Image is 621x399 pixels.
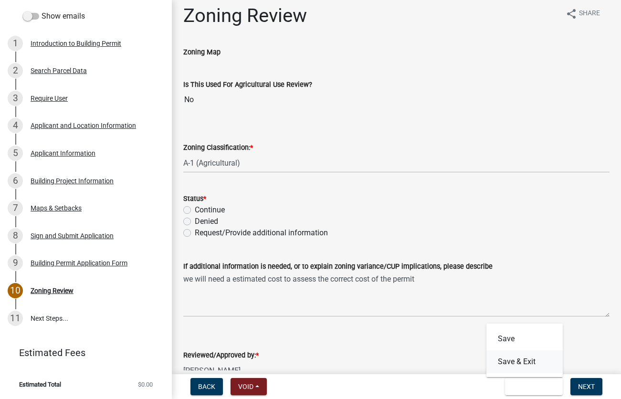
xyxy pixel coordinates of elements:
[8,146,23,161] div: 5
[231,378,267,395] button: Void
[31,95,68,102] div: Require User
[31,178,114,184] div: Building Project Information
[8,118,23,133] div: 4
[195,227,328,239] label: Request/Provide additional information
[486,324,563,377] div: Save & Exit
[31,150,95,157] div: Applicant Information
[570,378,602,395] button: Next
[198,383,215,390] span: Back
[195,216,218,227] label: Denied
[505,378,563,395] button: Save & Exit
[8,283,23,298] div: 10
[486,350,563,373] button: Save & Exit
[8,311,23,326] div: 11
[31,122,136,129] div: Applicant and Location Information
[31,260,127,266] div: Building Permit Application Form
[8,200,23,216] div: 7
[486,327,563,350] button: Save
[8,63,23,78] div: 2
[183,145,253,151] label: Zoning Classification:
[183,4,307,27] h1: Zoning Review
[190,378,223,395] button: Back
[31,232,114,239] div: Sign and Submit Application
[183,196,206,202] label: Status
[8,255,23,271] div: 9
[8,228,23,243] div: 8
[19,381,61,388] span: Estimated Total
[8,173,23,189] div: 6
[31,40,121,47] div: Introduction to Building Permit
[31,67,87,74] div: Search Parcel Data
[195,204,225,216] label: Continue
[183,82,312,88] label: Is This Used For Agricultural Use Review?
[558,4,608,23] button: shareShare
[138,381,153,388] span: $0.00
[183,49,221,56] label: Zoning Map
[238,383,253,390] span: Void
[8,343,157,362] a: Estimated Fees
[183,263,493,270] label: If additional information is needed, or to explain zoning variance/CUP implications, please describe
[513,383,549,390] span: Save & Exit
[566,8,577,20] i: share
[31,205,82,211] div: Maps & Setbacks
[8,36,23,51] div: 1
[579,8,600,20] span: Share
[31,287,74,294] div: Zoning Review
[183,352,259,359] label: Reviewed/Approved by:
[578,383,595,390] span: Next
[23,10,85,22] label: Show emails
[8,91,23,106] div: 3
